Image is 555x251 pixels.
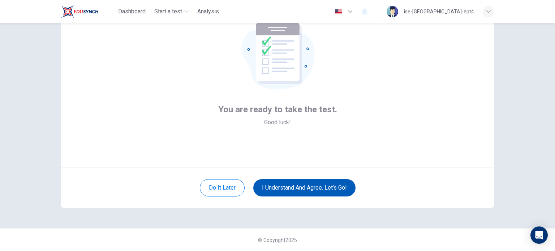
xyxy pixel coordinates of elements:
[530,226,548,244] div: Open Intercom Messenger
[334,9,343,14] img: en
[264,118,291,127] span: Good luck!
[218,104,337,115] span: You are ready to take the test.
[118,7,146,16] span: Dashboard
[387,6,398,17] img: Profile picture
[61,4,99,19] img: EduSynch logo
[194,5,222,18] button: Analysis
[115,5,149,18] button: Dashboard
[253,179,356,196] button: I understand and agree. Let’s go!
[404,7,474,16] div: ise-[GEOGRAPHIC_DATA]-ept4
[197,7,219,16] span: Analysis
[258,237,297,243] span: © Copyright 2025
[200,179,245,196] button: Do it later
[154,7,182,16] span: Start a test
[151,5,192,18] button: Start a test
[61,4,115,19] a: EduSynch logo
